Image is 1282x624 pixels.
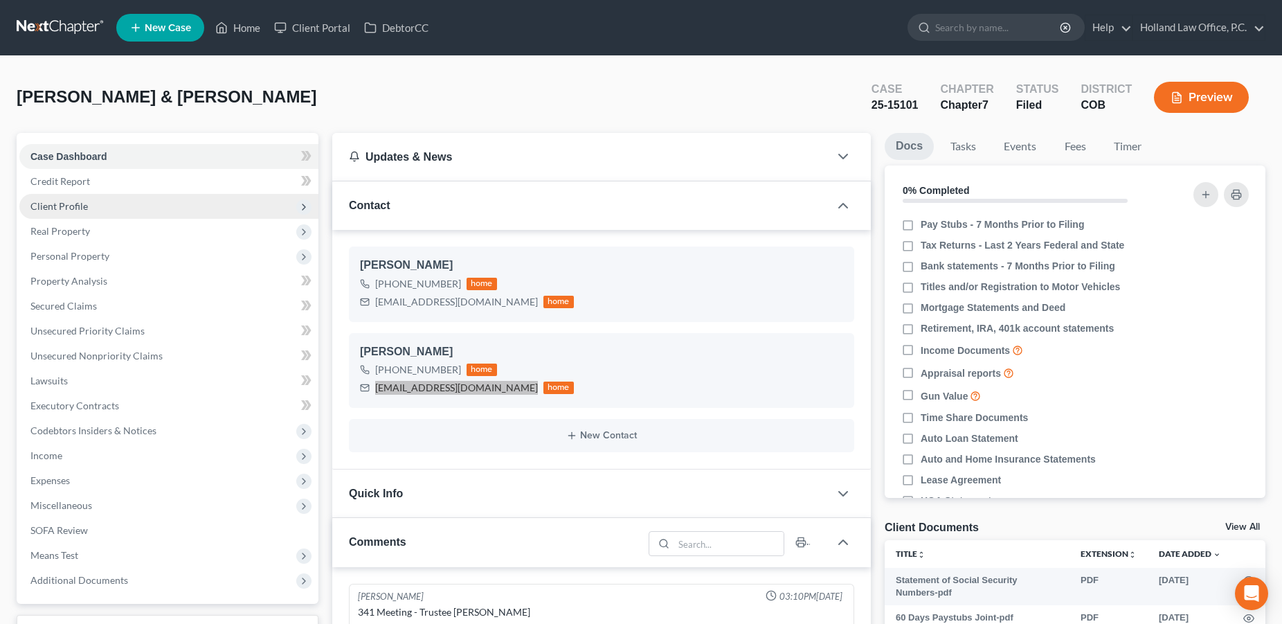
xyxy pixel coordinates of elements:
a: Unsecured Priority Claims [19,319,318,344]
div: Filed [1016,98,1059,114]
div: Case [872,82,919,98]
div: Updates & News [349,150,813,164]
div: [EMAIL_ADDRESS][DOMAIN_NAME] [375,381,538,395]
a: SOFA Review [19,518,318,543]
a: Date Added expand_more [1159,549,1221,559]
span: Personal Property [30,250,109,262]
div: [PERSON_NAME] [360,258,843,274]
span: HOA Statement [921,494,991,508]
span: 03:10PM[DATE] [779,590,842,603]
span: Miscellaneous [30,499,92,511]
span: Appraisal reports [921,366,1001,380]
div: [PHONE_NUMBER] [375,277,461,291]
div: Chapter [940,82,993,98]
i: unfold_more [917,551,926,559]
div: home [543,382,574,394]
input: Search by name... [935,15,1062,40]
div: home [467,364,497,376]
span: Income [30,449,62,461]
span: Tax Returns - Last 2 Years Federal and State [921,238,1124,252]
i: expand_more [1213,551,1221,559]
input: Search... [674,532,784,555]
span: Auto and Home Insurance Statements [921,452,1096,466]
a: Help [1085,15,1132,40]
span: Contact [349,199,390,211]
span: Codebtors Insiders & Notices [30,425,156,436]
a: Timer [1103,133,1153,160]
div: [EMAIL_ADDRESS][DOMAIN_NAME] [375,295,538,309]
a: Docs [885,133,934,160]
a: Holland Law Office, P.C. [1133,15,1265,40]
a: Case Dashboard [19,144,318,169]
span: Unsecured Priority Claims [30,325,145,337]
div: Status [1016,82,1059,98]
div: [PERSON_NAME] [360,344,843,361]
span: Time Share Documents [921,411,1028,425]
div: COB [1081,98,1132,114]
span: Expenses [30,474,70,486]
span: Lawsuits [30,375,68,386]
a: Credit Report [19,169,318,194]
span: [PERSON_NAME] & [PERSON_NAME] [17,87,316,106]
a: Unsecured Nonpriority Claims [19,344,318,368]
i: unfold_more [1128,551,1137,559]
a: Events [993,133,1047,160]
button: New Contact [360,430,843,441]
span: Retirement, IRA, 401k account statements [921,321,1114,335]
span: New Case [145,23,191,33]
span: SOFA Review [30,524,88,536]
span: Income Documents [921,344,1010,357]
span: Real Property [30,225,90,237]
span: Quick Info [349,488,403,499]
span: Client Profile [30,200,88,212]
span: Titles and/or Registration to Motor Vehicles [921,280,1120,294]
div: home [467,278,497,290]
td: PDF [1069,568,1148,606]
div: Client Documents [885,520,979,535]
a: Executory Contracts [19,393,318,418]
a: Titleunfold_more [896,549,926,559]
div: 25-15101 [872,98,919,114]
a: Client Portal [267,15,357,40]
a: Lawsuits [19,368,318,393]
span: Executory Contracts [30,400,119,411]
span: Gun Value [921,389,968,403]
span: 7 [982,99,988,111]
button: Preview [1154,82,1249,113]
div: home [543,296,574,308]
div: [PERSON_NAME] [358,590,424,603]
td: [DATE] [1148,568,1232,606]
a: Fees [1053,133,1097,160]
span: Lease Agreement [921,473,1001,487]
a: Extensionunfold_more [1081,549,1137,559]
a: Home [208,15,267,40]
span: Case Dashboard [30,151,107,162]
a: DebtorCC [357,15,435,40]
strong: 0% Completed [903,185,969,196]
td: Statement of Social Security Numbers-pdf [885,568,1069,606]
div: [PHONE_NUMBER] [375,363,461,377]
span: Auto Loan Statement [921,431,1018,445]
span: Unsecured Nonpriority Claims [30,350,163,362]
span: Bank statements - 7 Months Prior to Filing [921,259,1115,273]
span: Property Analysis [30,275,107,287]
span: Credit Report [30,175,90,187]
div: Chapter [940,98,993,114]
span: Comments [349,536,406,548]
span: Mortgage Statements and Deed [921,301,1065,314]
span: Pay Stubs - 7 Months Prior to Filing [921,217,1084,231]
span: Means Test [30,549,78,561]
span: Additional Documents [30,574,128,586]
a: Property Analysis [19,269,318,294]
div: District [1081,82,1132,98]
div: Open Intercom Messenger [1235,577,1268,610]
a: Secured Claims [19,294,318,319]
span: Secured Claims [30,300,97,312]
a: Tasks [939,133,987,160]
a: View All [1225,522,1260,532]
